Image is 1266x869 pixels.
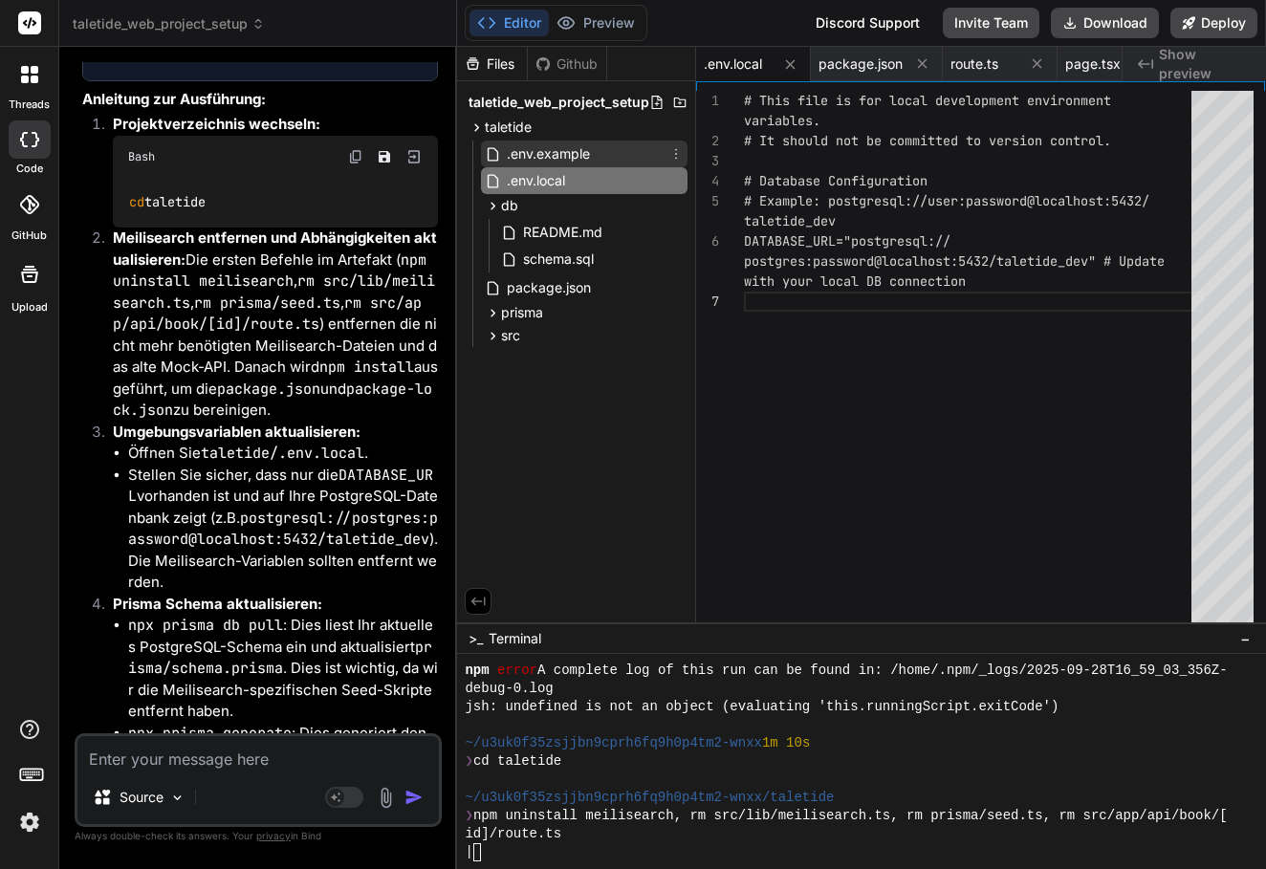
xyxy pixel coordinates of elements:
span: cd [129,194,144,211]
span: .env.local [505,169,567,192]
code: postgresql://postgres:password@localhost:5432/taletide_dev [128,509,438,550]
span: .env.local [704,54,762,74]
span: taletide_dev [744,212,836,229]
code: npm install [319,358,414,377]
span: 32/ [1126,192,1149,209]
img: icon [404,788,424,807]
span: # Database Configuration [744,172,928,189]
span: package.json [819,54,903,74]
span: npm [465,662,489,680]
span: pdate [1126,252,1165,270]
span: Terminal [489,629,541,648]
div: 4 [696,171,719,191]
code: npx prisma generate [128,724,292,743]
p: Always double-check its answers. Your in Bind [75,827,442,845]
button: Preview [549,10,643,36]
span: privacy [256,830,291,841]
div: 5 [696,191,719,211]
img: Pick Models [169,790,186,806]
span: 1m 10s [762,734,810,752]
span: Bash [128,149,155,164]
button: Save file [371,143,398,170]
span: ❯ [465,807,472,825]
img: copy [348,149,363,164]
span: error [497,662,537,680]
span: db [501,196,518,215]
span: ~/u3uk0f35zsjjbn9cprh6fq9h0p4tm2-wnxx [465,734,761,752]
strong: Umgebungsvariablen aktualisieren: [113,423,360,441]
span: page.tsx [1065,54,1121,74]
span: prisma [501,303,543,322]
span: schema.sql [521,248,596,271]
span: Show preview [1159,45,1251,83]
div: 6 [696,231,719,251]
li: Öffnen Sie . [128,443,438,465]
label: code [16,161,43,177]
div: 1 [696,91,719,111]
li: : Dies liest Ihr aktuelles PostgreSQL-Schema ein und aktualisiert . Dies ist wichtig, da wir die ... [128,615,438,723]
span: | [465,843,472,861]
code: rm prisma/seed.ts [194,293,340,313]
span: taletide_web_project_setup [73,14,265,33]
span: variables. [744,112,820,129]
span: DATABASE_URL="postgresql:// [744,232,950,250]
span: postgres:password@localhost:5432/taletide_dev" # U [744,252,1126,270]
strong: Projektverzeichnis wechseln: [113,115,320,133]
button: − [1236,623,1255,654]
span: # It should not be committed to version control. [744,132,1111,149]
label: GitHub [11,228,47,244]
span: README.md [521,221,604,244]
span: jsh: undefined is not an object (evaluating 'this.runningScript.exitCode') [465,698,1059,716]
code: taletide [128,192,207,212]
span: # This file is for local development environment [744,92,1111,109]
span: ❯ [465,752,472,771]
label: threads [9,97,50,113]
div: 2 [696,131,719,151]
button: Editor [469,10,549,36]
code: package.json [217,380,320,399]
li: Stellen Sie sicher, dass nur die vorhanden ist und auf Ihre PostgreSQL-Datenbank zeigt (z.B. ). D... [128,465,438,594]
li: : Dies generiert den Prisma-Client neu, damit er die aktualisierten Schemadefinitionen verwendet. [128,723,438,788]
span: cd taletide [473,752,561,771]
strong: Anleitung zur Ausführung: [82,90,266,108]
div: Discord Support [804,8,931,38]
button: Download [1051,8,1159,38]
span: src [501,326,520,345]
span: route.ts [950,54,998,74]
span: .env.example [505,142,592,165]
img: attachment [375,787,397,809]
span: with your local DB connection [744,272,966,290]
span: >_ [469,629,483,648]
p: Source [120,788,164,807]
span: A complete log of this run can be found in: /home/.npm/_logs/2025-09-28T16_59_03_356Z- [537,662,1228,680]
strong: Meilisearch entfernen und Abhängigkeiten aktualisieren: [113,228,437,269]
button: Deploy [1170,8,1257,38]
code: npx prisma db pull [128,616,283,635]
code: rm src/lib/meilisearch.ts [113,272,435,313]
strong: Prisma Schema aktualisieren: [113,595,322,613]
span: debug-0.log [465,680,553,698]
span: − [1240,629,1251,648]
div: 3 [696,151,719,171]
img: Open in Browser [405,148,423,165]
span: package.json [505,276,593,299]
label: Upload [11,299,48,315]
span: id]/route.ts [465,825,561,843]
div: Github [528,54,606,74]
span: ~/u3uk0f35zsjjbn9cprh6fq9h0p4tm2-wnxx/taletide [465,789,834,807]
span: # Example: postgresql://user:password@localhost:54 [744,192,1126,209]
button: Invite Team [943,8,1039,38]
img: settings [13,806,46,838]
span: taletide_web_project_setup [469,93,649,112]
div: Files [457,54,527,74]
code: taletide/.env.local [201,444,364,463]
span: taletide [485,118,532,137]
div: 7 [696,292,719,312]
span: npm uninstall meilisearch, rm src/lib/meilisearch.ts, rm prisma/seed.ts, rm src/app/api/book/[ [473,807,1228,825]
li: Die ersten Befehle im Artefakt ( , , , ) entfernen die nicht mehr benötigten Meilisearch-Dateien ... [98,228,438,422]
